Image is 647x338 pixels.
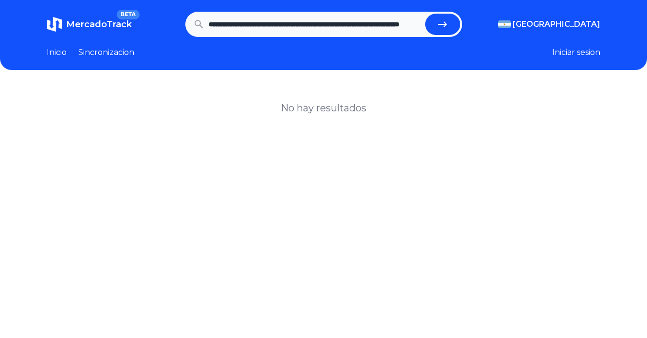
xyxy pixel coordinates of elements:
[498,20,511,28] img: Argentina
[281,101,366,115] h1: No hay resultados
[117,10,140,19] span: BETA
[498,18,600,30] button: [GEOGRAPHIC_DATA]
[552,47,600,58] button: Iniciar sesion
[47,47,67,58] a: Inicio
[47,17,62,32] img: MercadoTrack
[66,19,132,30] span: MercadoTrack
[513,18,600,30] span: [GEOGRAPHIC_DATA]
[47,17,132,32] a: MercadoTrackBETA
[78,47,134,58] a: Sincronizacion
